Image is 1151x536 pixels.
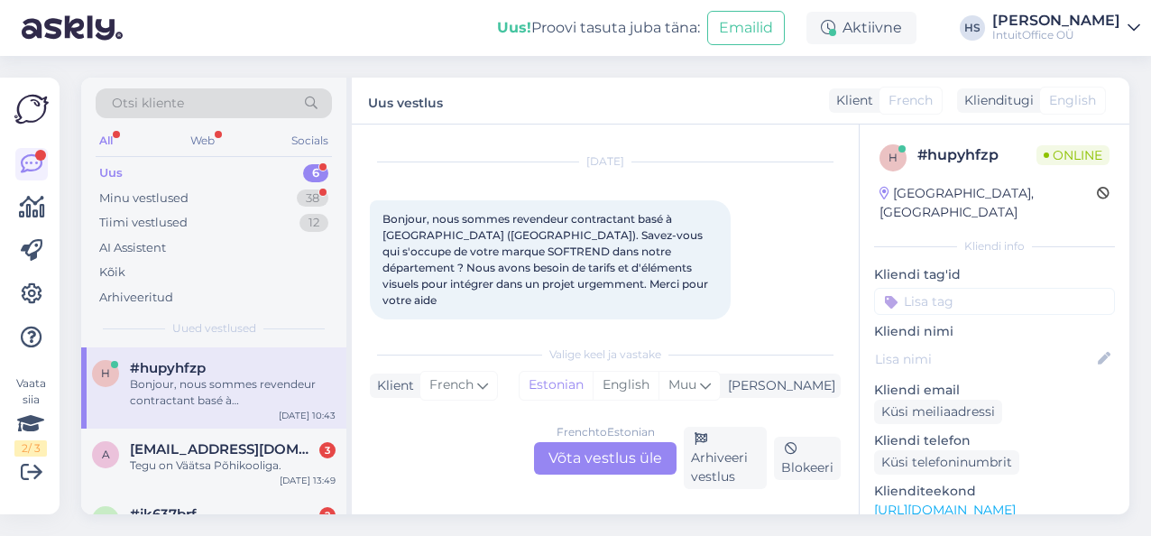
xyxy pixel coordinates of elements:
img: Askly Logo [14,92,49,126]
div: Bonjour, nous sommes revendeur contractant basé à [GEOGRAPHIC_DATA] ([GEOGRAPHIC_DATA]). Savez-vo... [130,376,336,409]
div: Estonian [520,372,593,399]
div: [GEOGRAPHIC_DATA], [GEOGRAPHIC_DATA] [879,184,1097,222]
span: Bonjour, nous sommes revendeur contractant basé à [GEOGRAPHIC_DATA] ([GEOGRAPHIC_DATA]). Savez-vo... [382,212,711,307]
div: HS [960,15,985,41]
p: Kliendi telefon [874,431,1115,450]
span: French [429,375,474,395]
b: Uus! [497,19,531,36]
div: Uus [99,164,123,182]
div: Klient [370,376,414,395]
span: #jk637brf [130,506,197,522]
div: 6 [303,164,328,182]
span: a [102,448,110,461]
div: 38 [297,189,328,208]
div: 3 [319,442,336,458]
a: [PERSON_NAME]IntuitOffice OÜ [992,14,1140,42]
span: j [103,513,108,526]
span: Uued vestlused [172,320,256,337]
div: Valige keel ja vastake [370,347,841,363]
div: Aktiivne [806,12,916,44]
div: Web [187,129,218,152]
div: Arhiveeri vestlus [684,427,767,489]
div: Minu vestlused [99,189,189,208]
div: English [593,372,658,399]
span: Muu [668,376,696,393]
label: Uus vestlus [368,88,443,113]
div: Küsi telefoninumbrit [874,450,1019,475]
div: [DATE] 10:43 [279,409,336,422]
div: 2 / 3 [14,440,47,457]
p: Kliendi tag'id [874,265,1115,284]
span: French [889,91,933,110]
span: anneli.mand@vaatsapk.ee [130,441,318,457]
p: Kliendi email [874,381,1115,400]
div: Vaata siia [14,375,47,457]
span: Online [1036,145,1110,165]
span: English [1049,91,1096,110]
div: Blokeeri [774,437,841,480]
input: Lisa nimi [875,349,1094,369]
div: Küsi meiliaadressi [874,400,1002,424]
div: Klienditugi [957,91,1034,110]
p: Klienditeekond [874,482,1115,501]
span: #hupyhfzp [130,360,206,376]
div: [DATE] 13:49 [280,474,336,487]
a: [URL][DOMAIN_NAME] [874,502,1016,518]
p: Kliendi nimi [874,322,1115,341]
div: Socials [288,129,332,152]
button: Emailid [707,11,785,45]
span: h [101,366,110,380]
div: IntuitOffice OÜ [992,28,1120,42]
div: [PERSON_NAME] [992,14,1120,28]
div: [DATE] [370,153,841,170]
div: 2 [319,507,336,523]
div: AI Assistent [99,239,166,257]
div: Klient [829,91,873,110]
div: # hupyhfzp [917,144,1036,166]
div: Kõik [99,263,125,282]
div: Tiimi vestlused [99,214,188,232]
div: Kliendi info [874,238,1115,254]
div: [PERSON_NAME] [721,376,835,395]
div: Võta vestlus üle [534,442,677,475]
div: All [96,129,116,152]
div: Arhiveeritud [99,289,173,307]
span: h [889,151,898,164]
span: Otsi kliente [112,94,184,113]
div: 12 [299,214,328,232]
div: Tegu on Väätsa Põhikooliga. [130,457,336,474]
div: French to Estonian [557,424,655,440]
div: Proovi tasuta juba täna: [497,17,700,39]
input: Lisa tag [874,288,1115,315]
